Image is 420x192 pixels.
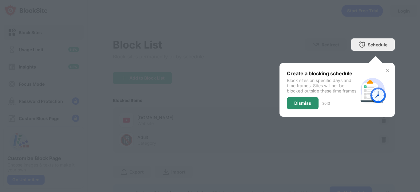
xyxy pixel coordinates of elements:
div: Create a blocking schedule [287,70,358,76]
img: schedule.svg [358,75,387,105]
div: Schedule [368,42,387,47]
img: x-button.svg [385,68,390,73]
div: 3 of 3 [322,101,330,106]
div: Dismiss [294,101,311,106]
div: Block sites on specific days and time frames. Sites will not be blocked outside these time frames. [287,78,358,93]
